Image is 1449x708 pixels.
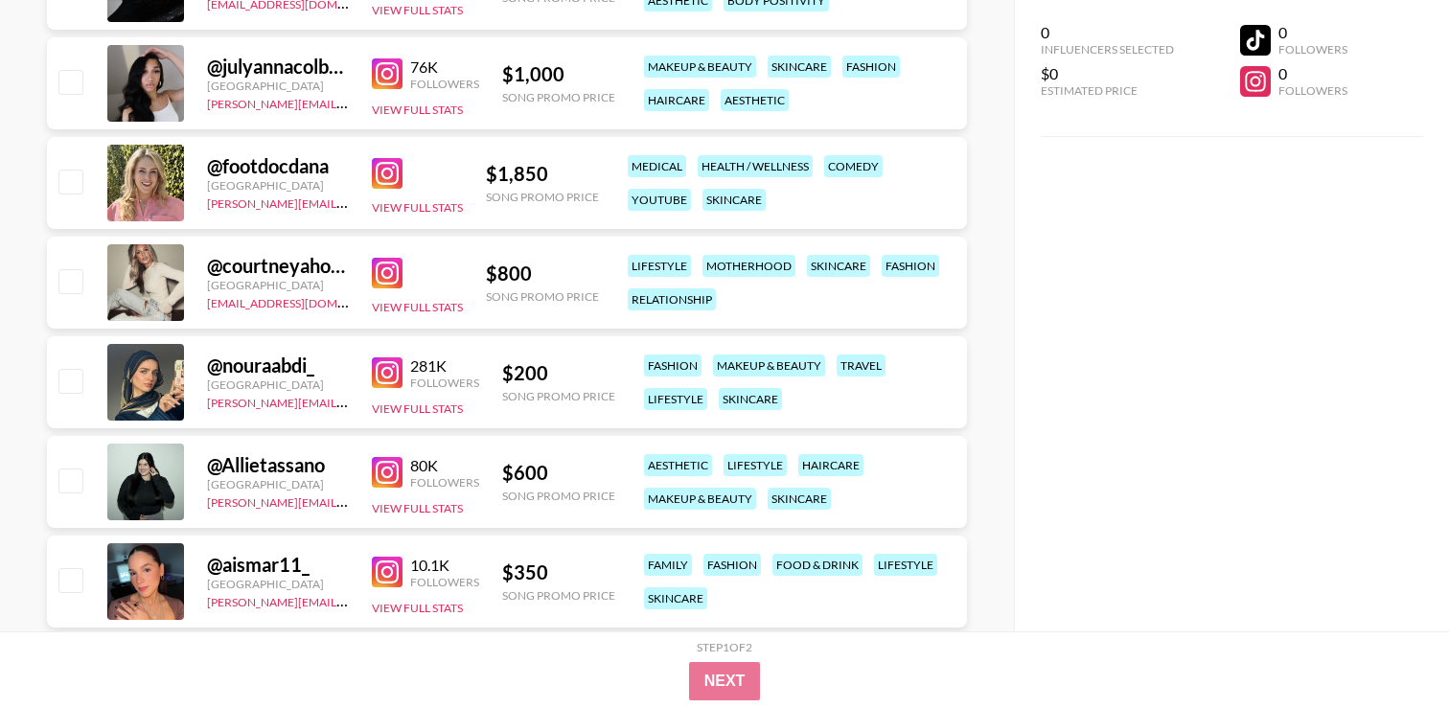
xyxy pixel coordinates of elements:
[689,662,761,700] button: Next
[372,158,402,189] img: Instagram
[207,178,349,193] div: [GEOGRAPHIC_DATA]
[874,554,937,576] div: lifestyle
[486,289,599,304] div: Song Promo Price
[410,376,479,390] div: Followers
[486,262,599,285] div: $ 800
[372,103,463,117] button: View Full Stats
[644,89,709,111] div: haircare
[410,475,479,490] div: Followers
[837,354,885,377] div: travel
[1278,42,1347,57] div: Followers
[644,454,712,476] div: aesthetic
[372,601,463,615] button: View Full Stats
[372,401,463,416] button: View Full Stats
[486,190,599,204] div: Song Promo Price
[644,354,701,377] div: fashion
[644,488,756,510] div: makeup & beauty
[628,155,686,177] div: medical
[372,457,402,488] img: Instagram
[207,392,491,410] a: [PERSON_NAME][EMAIL_ADDRESS][DOMAIN_NAME]
[698,155,813,177] div: health / wellness
[1278,64,1347,83] div: 0
[697,640,752,654] div: Step 1 of 2
[1041,23,1174,42] div: 0
[410,77,479,91] div: Followers
[644,56,756,78] div: makeup & beauty
[502,461,615,485] div: $ 600
[207,377,349,392] div: [GEOGRAPHIC_DATA]
[410,556,479,575] div: 10.1K
[372,200,463,215] button: View Full Stats
[502,489,615,503] div: Song Promo Price
[842,56,900,78] div: fashion
[1278,23,1347,42] div: 0
[1278,83,1347,98] div: Followers
[1041,64,1174,83] div: $0
[207,55,349,79] div: @ julyannacolbyy
[207,154,349,178] div: @ footdocdana
[768,488,831,510] div: skincare
[207,477,349,491] div: [GEOGRAPHIC_DATA]
[721,89,789,111] div: aesthetic
[207,354,349,377] div: @ nouraabdi_
[502,361,615,385] div: $ 200
[502,588,615,603] div: Song Promo Price
[713,354,825,377] div: makeup & beauty
[207,193,582,211] a: [PERSON_NAME][EMAIL_ADDRESS][PERSON_NAME][DOMAIN_NAME]
[502,90,615,104] div: Song Promo Price
[207,577,349,591] div: [GEOGRAPHIC_DATA]
[702,255,795,277] div: motherhood
[486,162,599,186] div: $ 1,850
[1041,42,1174,57] div: Influencers Selected
[207,553,349,577] div: @ aismar11_
[703,554,761,576] div: fashion
[207,591,491,609] a: [PERSON_NAME][EMAIL_ADDRESS][DOMAIN_NAME]
[207,453,349,477] div: @ Allietassano
[644,587,707,609] div: skincare
[410,456,479,475] div: 80K
[372,58,402,89] img: Instagram
[644,388,707,410] div: lifestyle
[628,255,691,277] div: lifestyle
[372,501,463,515] button: View Full Stats
[372,357,402,388] img: Instagram
[798,454,863,476] div: haircare
[502,62,615,86] div: $ 1,000
[207,491,491,510] a: [PERSON_NAME][EMAIL_ADDRESS][DOMAIN_NAME]
[644,554,692,576] div: family
[768,56,831,78] div: skincare
[628,288,716,310] div: relationship
[207,292,400,310] a: [EMAIL_ADDRESS][DOMAIN_NAME]
[882,255,939,277] div: fashion
[372,258,402,288] img: Instagram
[207,93,491,111] a: [PERSON_NAME][EMAIL_ADDRESS][DOMAIN_NAME]
[719,388,782,410] div: skincare
[410,356,479,376] div: 281K
[410,57,479,77] div: 76K
[772,554,862,576] div: food & drink
[724,454,787,476] div: lifestyle
[207,79,349,93] div: [GEOGRAPHIC_DATA]
[502,560,615,584] div: $ 350
[502,389,615,403] div: Song Promo Price
[372,300,463,314] button: View Full Stats
[824,155,883,177] div: comedy
[807,255,870,277] div: skincare
[702,189,766,211] div: skincare
[372,3,463,17] button: View Full Stats
[372,557,402,587] img: Instagram
[628,189,691,211] div: youtube
[207,278,349,292] div: [GEOGRAPHIC_DATA]
[1041,83,1174,98] div: Estimated Price
[410,575,479,589] div: Followers
[207,254,349,278] div: @ courtneyahoward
